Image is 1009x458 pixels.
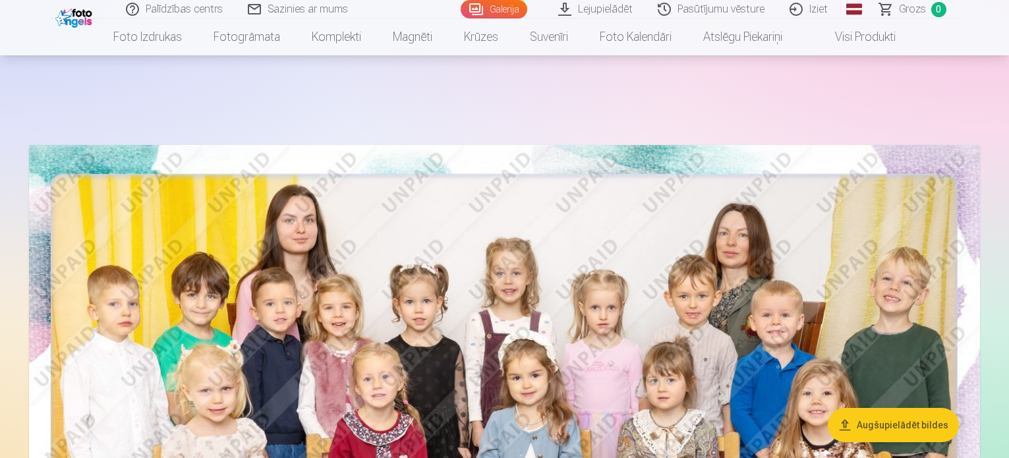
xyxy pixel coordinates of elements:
span: 0 [931,2,946,17]
button: Augšupielādēt bildes [828,408,959,442]
a: Komplekti [296,18,377,55]
a: Visi produkti [798,18,911,55]
a: Krūzes [448,18,514,55]
a: Foto izdrukas [98,18,198,55]
a: Fotogrāmata [198,18,296,55]
a: Magnēti [377,18,448,55]
span: Grozs [899,1,926,17]
a: Foto kalendāri [584,18,687,55]
a: Suvenīri [514,18,584,55]
a: Atslēgu piekariņi [687,18,798,55]
img: /fa1 [55,5,96,28]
